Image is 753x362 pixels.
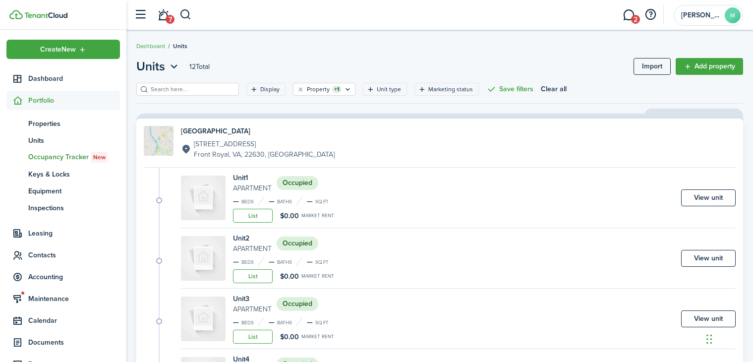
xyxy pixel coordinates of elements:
[233,256,239,267] span: —
[28,203,120,213] span: Inspections
[233,173,272,183] h4: Unit 1
[241,260,254,265] small: Beds
[28,152,120,163] span: Occupancy Tracker
[28,119,120,129] span: Properties
[40,46,76,53] span: Create New
[246,83,286,96] filter-tag: Open filter
[307,85,330,94] filter-tag-label: Property
[414,83,479,96] filter-tag: Open filter
[315,260,329,265] small: sq.ft
[194,149,335,160] p: Front Royal, VA, 22630, [GEOGRAPHIC_DATA]
[301,274,334,279] small: Market rent
[293,83,355,96] filter-tag: Open filter
[676,58,743,75] a: Add property
[541,83,567,96] button: Clear all
[144,126,736,160] a: Property avatar[GEOGRAPHIC_DATA][STREET_ADDRESS]Front Royal, VA, 22630, [GEOGRAPHIC_DATA]
[681,250,736,267] a: View unit
[136,42,165,51] a: Dashboard
[28,73,120,84] span: Dashboard
[241,199,254,204] small: Beds
[280,332,299,342] span: $0.00
[6,40,120,59] button: Open menu
[269,196,275,206] span: —
[189,61,210,72] header-page-total: 12 Total
[642,6,659,23] button: Open resource center
[280,211,299,221] span: $0.00
[277,297,318,311] status: Occupied
[233,330,273,344] a: List
[233,269,273,283] a: List
[194,139,335,149] p: [STREET_ADDRESS]
[6,166,120,182] a: Keys & Locks
[269,317,275,327] span: —
[315,199,329,204] small: sq.ft
[233,233,272,243] h4: Unit 2
[166,15,174,24] span: 7
[233,294,272,304] h4: Unit 3
[6,132,120,149] a: Units
[277,176,318,190] status: Occupied
[233,196,239,206] span: —
[24,12,67,18] img: TenantCloud
[377,85,401,94] filter-tag-label: Unit type
[6,115,120,132] a: Properties
[703,314,753,362] iframe: Chat Widget
[28,337,120,348] span: Documents
[136,58,165,75] span: Units
[681,310,736,327] a: View unit
[136,58,180,75] button: Units
[144,126,174,156] img: Property avatar
[28,135,120,146] span: Units
[148,85,235,94] input: Search here...
[28,315,120,326] span: Calendar
[154,2,173,28] a: Notifications
[681,12,721,19] span: Melissa
[181,236,226,281] img: Unit avatar
[6,199,120,216] a: Inspections
[181,297,226,341] img: Unit avatar
[619,2,638,28] a: Messaging
[241,320,254,325] small: Beds
[277,237,318,250] status: Occupied
[6,182,120,199] a: Equipment
[28,250,120,260] span: Contacts
[173,42,187,51] span: Units
[307,196,313,206] span: —
[28,294,120,304] span: Maintenance
[486,83,533,96] button: Save filters
[332,86,342,93] filter-tag-counter: +1
[634,58,671,75] a: Import
[260,85,280,94] filter-tag-label: Display
[681,189,736,206] a: View unit
[277,199,292,204] small: Baths
[179,6,192,23] button: Search
[307,256,313,267] span: —
[28,272,120,282] span: Accounting
[28,186,120,196] span: Equipment
[631,15,640,24] span: 2
[233,317,239,327] span: —
[301,334,334,339] small: Market rent
[233,209,273,223] a: List
[181,126,335,136] h4: [GEOGRAPHIC_DATA]
[136,58,180,75] button: Open menu
[307,317,313,327] span: —
[233,304,272,314] small: Apartment
[363,83,407,96] filter-tag: Open filter
[428,85,473,94] filter-tag-label: Marketing status
[233,243,272,254] small: Apartment
[28,95,120,106] span: Portfolio
[131,5,150,24] button: Open sidebar
[706,324,712,354] div: Drag
[301,213,334,218] small: Market rent
[269,256,275,267] span: —
[6,69,120,88] a: Dashboard
[181,176,226,220] img: Unit avatar
[6,149,120,166] a: Occupancy TrackerNew
[296,85,305,93] button: Clear filter
[277,320,292,325] small: Baths
[315,320,329,325] small: sq.ft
